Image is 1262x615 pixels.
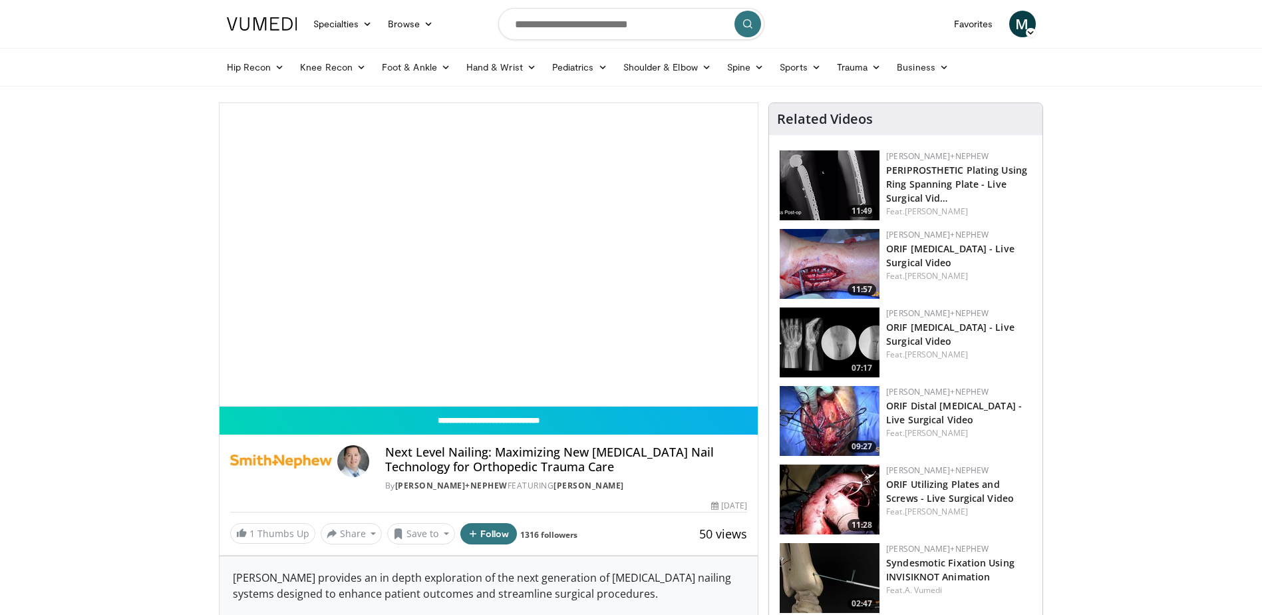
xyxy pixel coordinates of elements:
span: 11:57 [848,284,876,296]
a: [PERSON_NAME] [905,349,968,360]
div: Feat. [886,427,1032,439]
a: 02:47 [780,543,879,613]
img: 76b75a36-ddff-438c-9767-c71797b4fefb.png.150x105_q85_crop-smart_upscale.png [780,307,879,377]
a: Spine [719,54,772,81]
a: Syndesmotic Fixation Using INVISIKNOT Animation [886,556,1015,583]
a: [PERSON_NAME]+Nephew [395,480,508,491]
a: [PERSON_NAME] [905,506,968,517]
button: Share [321,523,383,544]
a: [PERSON_NAME] [905,427,968,439]
div: [PERSON_NAME] provides an in depth exploration of the next generation of [MEDICAL_DATA] nailing s... [220,556,758,615]
span: 07:17 [848,362,876,374]
span: 11:49 [848,205,876,217]
div: Feat. [886,349,1032,361]
a: [PERSON_NAME] [905,206,968,217]
a: Hip Recon [219,54,293,81]
a: [PERSON_NAME]+Nephew [886,229,989,240]
img: 6b510779-0901-41e0-85db-56c4c51363a4.150x105_q85_crop-smart_upscale.jpg [780,465,879,534]
a: Business [889,54,957,81]
img: Avatar [337,445,369,477]
img: 3d0a620d-8172-4743-af9a-70d1794863a1.png.150x105_q85_crop-smart_upscale.png [780,150,879,220]
div: [DATE] [711,500,747,512]
span: 09:27 [848,441,876,453]
a: 11:57 [780,229,879,299]
a: Hand & Wrist [458,54,544,81]
div: By FEATURING [385,480,747,492]
a: [PERSON_NAME] [553,480,624,491]
span: 1 [249,527,255,540]
a: 07:17 [780,307,879,377]
span: 11:28 [848,519,876,531]
a: ORIF Distal [MEDICAL_DATA] - Live Surgical Video [886,399,1022,426]
a: A. Vumedi [905,584,943,596]
a: Specialties [305,11,381,37]
div: Feat. [886,584,1032,596]
a: M [1009,11,1036,37]
div: Feat. [886,206,1032,218]
video-js: Video Player [220,103,758,407]
a: Browse [380,11,441,37]
button: Save to [387,523,455,544]
a: Pediatrics [544,54,615,81]
a: [PERSON_NAME]+Nephew [886,386,989,397]
a: 1316 followers [520,529,577,540]
a: Sports [772,54,829,81]
a: Favorites [946,11,1001,37]
a: ORIF [MEDICAL_DATA] - Live Surgical Video [886,242,1015,269]
h4: Related Videos [777,111,873,127]
span: 02:47 [848,598,876,610]
a: [PERSON_NAME]+Nephew [886,465,989,476]
img: VuMedi Logo [227,17,297,31]
span: 50 views [699,526,747,542]
input: Search topics, interventions [498,8,764,40]
a: [PERSON_NAME]+Nephew [886,543,989,554]
img: 0894b3a2-b95c-4996-9ca1-01f3d1055ee3.150x105_q85_crop-smart_upscale.jpg [780,386,879,456]
a: 11:49 [780,150,879,220]
a: 09:27 [780,386,879,456]
a: Trauma [829,54,889,81]
img: Smith+Nephew [230,445,332,477]
a: ORIF Utilizing Plates and Screws - Live Surgical Video [886,478,1014,505]
a: ORIF [MEDICAL_DATA] - Live Surgical Video [886,321,1015,347]
h4: Next Level Nailing: Maximizing New [MEDICAL_DATA] Nail Technology for Orthopedic Trauma Care [385,445,747,474]
a: [PERSON_NAME]+Nephew [886,307,989,319]
a: [PERSON_NAME] [905,270,968,282]
img: 1b697d3a-928d-4a38-851f-df0147e85411.png.150x105_q85_crop-smart_upscale.png [780,229,879,299]
a: PERIPROSTHETIC Plating Using Ring Spanning Plate - Live Surgical Vid… [886,164,1027,204]
a: Foot & Ankle [374,54,458,81]
div: Feat. [886,270,1032,282]
a: Shoulder & Elbow [615,54,719,81]
button: Follow [460,523,518,544]
a: 1 Thumbs Up [230,523,315,544]
a: [PERSON_NAME]+Nephew [886,150,989,162]
a: Knee Recon [292,54,374,81]
img: 64b7fa91-80b7-4528-be14-959c5bcc61d9.150x105_q85_crop-smart_upscale.jpg [780,543,879,613]
a: 11:28 [780,465,879,534]
div: Feat. [886,506,1032,518]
